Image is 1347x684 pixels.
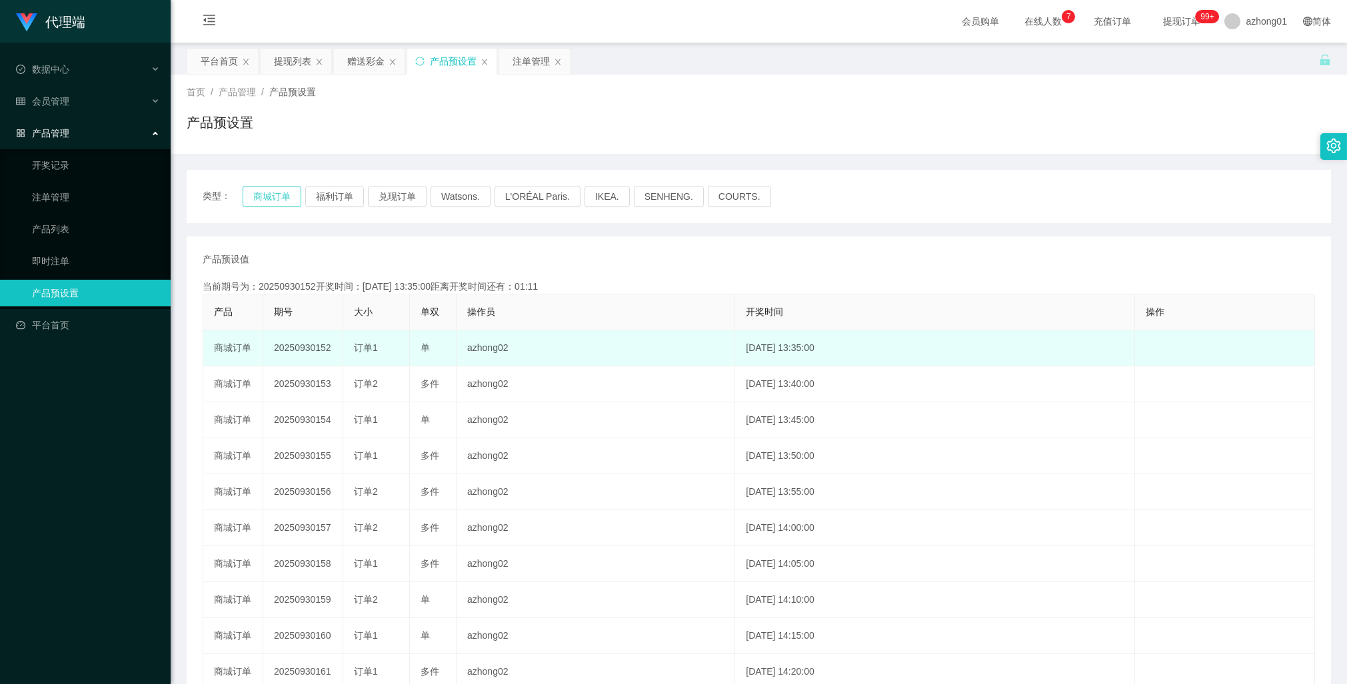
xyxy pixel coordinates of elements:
[421,486,439,497] span: 多件
[16,96,69,107] span: 会员管理
[16,13,37,32] img: logo.9652507e.png
[203,366,263,402] td: 商城订单
[457,438,735,474] td: azhong02
[269,87,316,97] span: 产品预设置
[430,49,477,74] div: 产品预设置
[735,546,1135,582] td: [DATE] 14:05:00
[457,366,735,402] td: azhong02
[354,306,373,317] span: 大小
[243,186,301,207] button: 商城订单
[263,474,343,510] td: 20250930156
[1018,17,1068,26] span: 在线人数
[421,306,439,317] span: 单双
[203,546,263,582] td: 商城订单
[421,450,439,461] span: 多件
[1326,139,1341,153] i: 图标: setting
[32,152,160,178] a: 开奖记录
[263,546,343,582] td: 20250930158
[32,184,160,210] a: 注单管理
[187,1,232,43] i: 图标: menu-fold
[203,402,263,438] td: 商城订单
[467,306,495,317] span: 操作员
[32,216,160,242] a: 产品列表
[457,402,735,438] td: azhong02
[354,594,378,605] span: 订单2
[735,366,1135,402] td: [DATE] 13:40:00
[735,330,1135,366] td: [DATE] 13:35:00
[354,558,378,569] span: 订单1
[214,306,233,317] span: 产品
[746,306,783,317] span: 开奖时间
[421,342,430,353] span: 单
[354,630,378,641] span: 订单1
[201,49,238,74] div: 平台首页
[585,186,630,207] button: IKEA.
[431,186,491,207] button: Watsons.
[354,486,378,497] span: 订单2
[457,546,735,582] td: azhong02
[16,16,85,27] a: 代理端
[203,582,263,618] td: 商城订单
[513,49,550,74] div: 注单管理
[634,186,704,207] button: SENHENG.
[354,450,378,461] span: 订单1
[421,414,430,425] span: 单
[203,618,263,654] td: 商城订单
[32,248,160,274] a: 即时注单
[735,618,1135,654] td: [DATE] 14:15:00
[354,666,378,677] span: 订单1
[1303,17,1312,26] i: 图标: global
[735,582,1135,618] td: [DATE] 14:10:00
[16,64,69,75] span: 数据中心
[347,49,385,74] div: 赠送彩金
[274,49,311,74] div: 提现列表
[481,58,489,66] i: 图标: close
[421,558,439,569] span: 多件
[203,474,263,510] td: 商城订单
[457,618,735,654] td: azhong02
[457,474,735,510] td: azhong02
[421,378,439,389] span: 多件
[211,87,213,97] span: /
[16,312,160,338] a: 图标: dashboard平台首页
[263,330,343,366] td: 20250930152
[1195,10,1219,23] sup: 1211
[261,87,264,97] span: /
[1087,17,1138,26] span: 充值订单
[735,438,1135,474] td: [DATE] 13:50:00
[1156,17,1207,26] span: 提现订单
[368,186,427,207] button: 兑现订单
[735,510,1135,546] td: [DATE] 14:00:00
[421,630,430,641] span: 单
[187,87,205,97] span: 首页
[187,113,253,133] h1: 产品预设置
[32,280,160,306] a: 产品预设置
[421,666,439,677] span: 多件
[554,58,562,66] i: 图标: close
[457,582,735,618] td: azhong02
[263,402,343,438] td: 20250930154
[708,186,771,207] button: COURTS.
[389,58,397,66] i: 图标: close
[421,522,439,533] span: 多件
[45,1,85,43] h1: 代理端
[242,58,250,66] i: 图标: close
[1066,10,1071,23] p: 7
[457,510,735,546] td: azhong02
[735,402,1135,438] td: [DATE] 13:45:00
[354,378,378,389] span: 订单2
[16,129,25,138] i: 图标: appstore-o
[16,65,25,74] i: 图标: check-circle-o
[263,582,343,618] td: 20250930159
[354,522,378,533] span: 订单2
[274,306,293,317] span: 期号
[305,186,364,207] button: 福利订单
[415,57,425,66] i: 图标: sync
[735,474,1135,510] td: [DATE] 13:55:00
[263,366,343,402] td: 20250930153
[421,594,430,605] span: 单
[203,280,1315,294] div: 当前期号为：20250930152开奖时间：[DATE] 13:35:00距离开奖时间还有：01:11
[354,414,378,425] span: 订单1
[203,510,263,546] td: 商城订单
[495,186,581,207] button: L'ORÉAL Paris.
